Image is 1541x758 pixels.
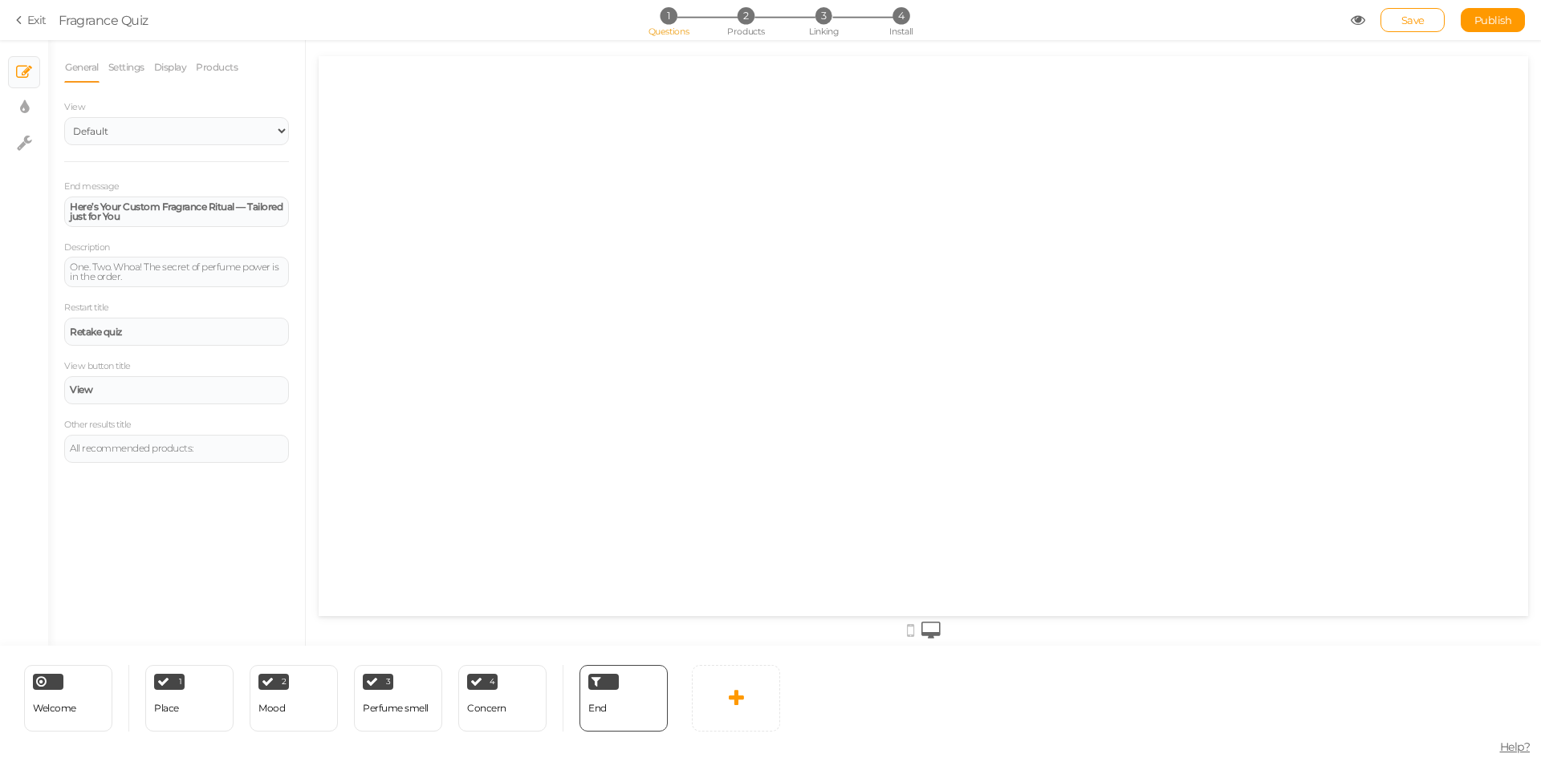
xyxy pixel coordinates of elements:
[649,26,689,37] span: Questions
[1474,14,1512,26] span: Publish
[70,262,283,282] div: One. Two. Whoa! The secret of perfume power is in the order.
[258,703,285,714] div: Mood
[195,52,238,83] a: Products
[64,101,85,112] span: View
[727,26,765,37] span: Products
[64,361,131,372] label: View button title
[1500,740,1531,754] span: Help?
[815,7,832,24] span: 3
[889,26,913,37] span: Install
[70,201,283,222] strong: Here’s Your Custom Fragrance Ritual — Tailored just for You
[892,7,909,24] span: 4
[64,242,110,253] label: Description
[467,703,506,714] div: Concern
[59,10,148,30] div: Fragrance Quiz
[250,665,338,732] div: 2 Mood
[64,52,100,83] a: General
[33,702,76,714] span: Welcome
[64,302,109,314] label: Restart title
[154,703,179,714] div: Place
[1380,8,1445,32] div: Save
[363,703,429,714] div: Perfume smell
[709,7,783,24] li: 2 Products
[282,678,287,686] span: 2
[145,665,234,732] div: 1 Place
[386,678,391,686] span: 3
[490,678,495,686] span: 4
[70,444,283,453] div: All recommended products:
[787,7,861,24] li: 3 Linking
[1401,14,1425,26] span: Save
[809,26,838,37] span: Linking
[70,327,122,337] strong: Retake quiz
[64,181,120,193] label: End message
[70,383,92,395] strong: View
[24,665,112,732] div: Welcome
[631,7,705,24] li: 1 Questions
[16,12,47,28] a: Exit
[179,678,182,686] span: 1
[738,7,754,24] span: 2
[458,665,547,732] div: 4 Concern
[354,665,442,732] div: 3 Perfume smell
[579,665,668,732] div: End
[108,52,145,83] a: Settings
[64,420,132,431] label: Other results title
[588,702,607,714] span: End
[864,7,938,24] li: 4 Install
[660,7,677,24] span: 1
[153,52,188,83] a: Display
